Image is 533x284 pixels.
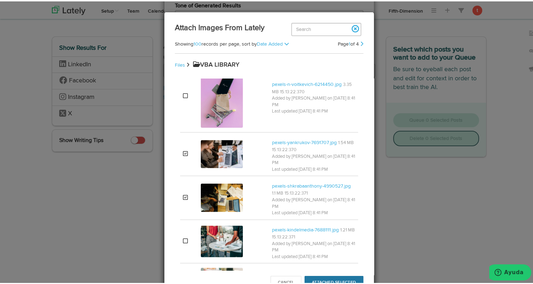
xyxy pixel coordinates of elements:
span: Showing records per page, [175,40,240,45]
img: XnQZ1wGsQ06nzs3rkemK [201,139,243,167]
span: 15:13:22:370 [272,146,296,151]
a: Date Added [257,40,283,45]
p: Last updated [DATE] 8:41 PM [272,165,355,172]
a: pexels-n-voitkevich-6214450.jpg [272,81,342,86]
a: Files [175,61,185,66]
img: RSOWCrAQPSrs7vPB7CQK [201,63,243,127]
span: 15:13:22:370 [280,88,305,93]
a: 100 [193,40,201,45]
img: 15zAavW8QImOS7dqX4ul [201,224,243,256]
span: Page of 4 [338,40,359,45]
p: Last updated [DATE] 8:41 PM [272,209,355,215]
input: Search [291,21,361,35]
a: pexels-shkrabaanthony-4990527.jpg [272,182,351,187]
p: Last updated [DATE] 8:41 PM [272,252,355,259]
img: 0zBeFuTpW2jmvv43juAR [201,182,243,210]
span: 1.21 MB [340,226,355,231]
h3: Attach Images From Lately [175,21,363,32]
p: Added by [PERSON_NAME] on [DATE] 8:41 PM [272,152,355,165]
span: 15:13:22:371 [285,190,308,194]
a: 1 [349,40,350,45]
span: 15:13:22:371 [272,234,295,238]
strong: VBA LIBRARY [193,60,239,67]
a: pexels-yankrukov-7691707.jpg [272,139,337,144]
p: Added by [PERSON_NAME] on [DATE] 8:41 PM [272,196,355,209]
iframe: Abre un widget desde donde se puede obtener más información [489,263,531,280]
p: Last updated [DATE] 8:41 PM [272,107,355,114]
span: 1.54 MB [338,139,354,144]
span: 3.35 MB [272,81,352,93]
a: pexels-kindelmedia-7688111.jpg [272,226,339,231]
span: 1.1 MB [272,190,283,194]
span: sort by [242,40,284,45]
p: Added by [PERSON_NAME] on [DATE] 8:41 PM [272,94,355,107]
p: Added by [PERSON_NAME] on [DATE] 8:41 PM [272,239,355,252]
